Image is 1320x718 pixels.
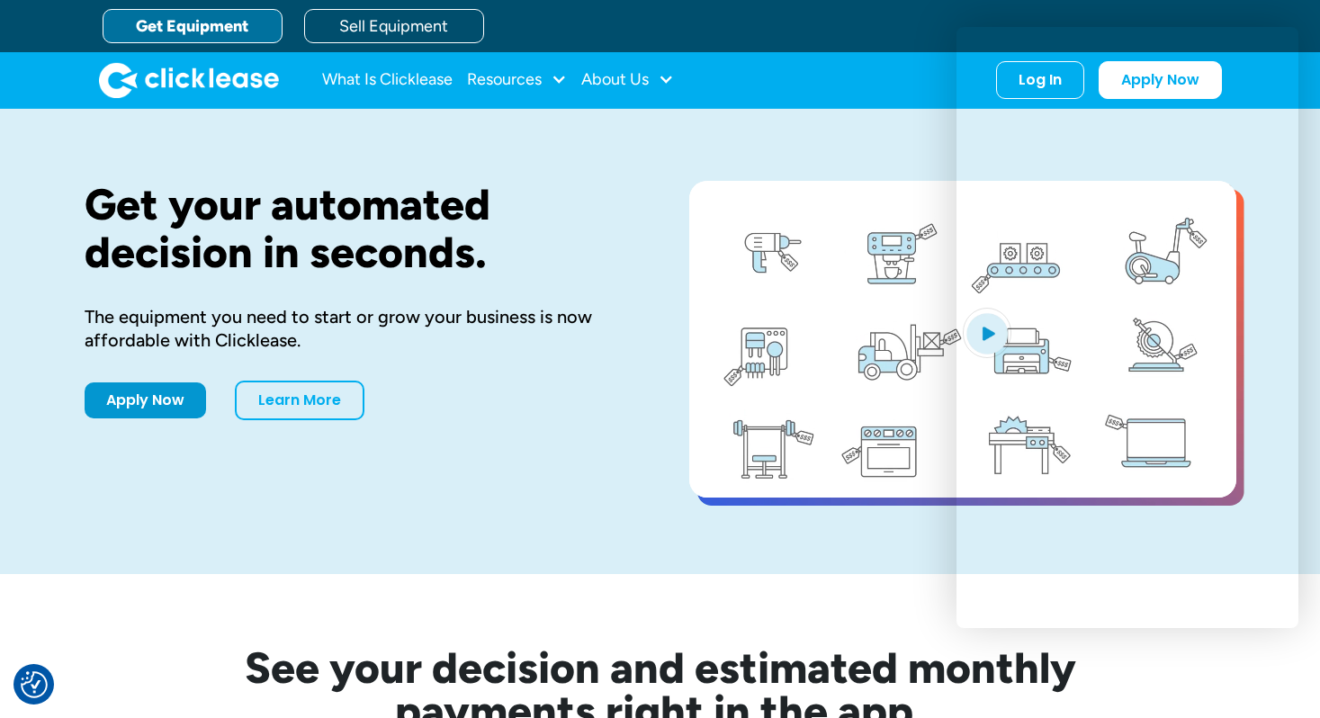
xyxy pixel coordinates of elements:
[235,381,364,420] a: Learn More
[322,62,453,98] a: What Is Clicklease
[99,62,279,98] a: home
[689,181,1236,498] a: open lightbox
[304,9,484,43] a: Sell Equipment
[467,62,567,98] div: Resources
[21,671,48,698] img: Revisit consent button
[85,382,206,418] a: Apply Now
[85,181,632,276] h1: Get your automated decision in seconds.
[99,62,279,98] img: Clicklease logo
[85,305,632,352] div: The equipment you need to start or grow your business is now affordable with Clicklease.
[581,62,674,98] div: About Us
[103,9,283,43] a: Get Equipment
[956,27,1298,628] iframe: Chat Window
[21,671,48,698] button: Consent Preferences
